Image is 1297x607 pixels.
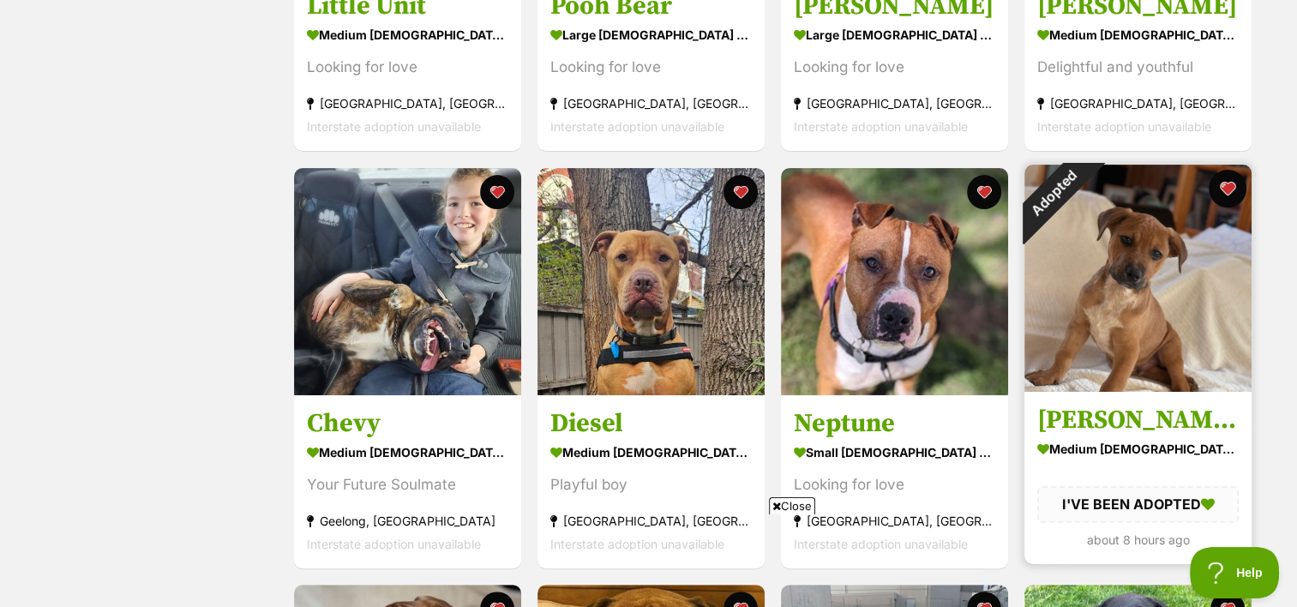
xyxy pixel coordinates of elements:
[537,394,765,568] a: Diesel medium [DEMOGRAPHIC_DATA] Dog Playful boy [GEOGRAPHIC_DATA], [GEOGRAPHIC_DATA] Interstate ...
[537,168,765,395] img: Diesel
[794,93,995,116] div: [GEOGRAPHIC_DATA], [GEOGRAPHIC_DATA]
[480,175,514,209] button: favourite
[1037,57,1239,80] div: Delightful and youthful
[307,473,508,496] div: Your Future Soulmate
[781,394,1008,568] a: Neptune small [DEMOGRAPHIC_DATA] Dog Looking for love [GEOGRAPHIC_DATA], [GEOGRAPHIC_DATA] Inters...
[550,93,752,116] div: [GEOGRAPHIC_DATA], [GEOGRAPHIC_DATA]
[307,93,508,116] div: [GEOGRAPHIC_DATA], [GEOGRAPHIC_DATA]
[781,168,1008,395] img: Neptune
[294,394,521,568] a: Chevy medium [DEMOGRAPHIC_DATA] Dog Your Future Soulmate Geelong, [GEOGRAPHIC_DATA] Interstate ad...
[1209,170,1246,207] button: favourite
[1037,93,1239,116] div: [GEOGRAPHIC_DATA], [GEOGRAPHIC_DATA]
[550,440,752,465] div: medium [DEMOGRAPHIC_DATA] Dog
[769,497,815,514] span: Close
[724,175,758,209] button: favourite
[1037,486,1239,522] div: I'VE BEEN ADOPTED
[794,57,995,80] div: Looking for love
[794,407,995,440] h3: Neptune
[794,473,995,496] div: Looking for love
[794,23,995,48] div: large [DEMOGRAPHIC_DATA] Dog
[794,120,968,135] span: Interstate adoption unavailable
[1024,391,1252,563] a: [PERSON_NAME] (66695) medium [DEMOGRAPHIC_DATA] Dog I'VE BEEN ADOPTED about 8 hours ago favourite
[233,521,1065,598] iframe: Advertisement
[550,120,724,135] span: Interstate adoption unavailable
[1037,404,1239,436] h3: [PERSON_NAME] (66695)
[307,120,481,135] span: Interstate adoption unavailable
[307,440,508,465] div: medium [DEMOGRAPHIC_DATA] Dog
[550,407,752,440] h3: Diesel
[307,407,508,440] h3: Chevy
[307,509,508,532] div: Geelong, [GEOGRAPHIC_DATA]
[1037,527,1239,550] div: about 8 hours ago
[1037,436,1239,461] div: medium [DEMOGRAPHIC_DATA] Dog
[550,23,752,48] div: large [DEMOGRAPHIC_DATA] Dog
[550,509,752,532] div: [GEOGRAPHIC_DATA], [GEOGRAPHIC_DATA]
[1037,23,1239,48] div: medium [DEMOGRAPHIC_DATA] Dog
[967,175,1001,209] button: favourite
[794,509,995,532] div: [GEOGRAPHIC_DATA], [GEOGRAPHIC_DATA]
[550,473,752,496] div: Playful boy
[1037,120,1211,135] span: Interstate adoption unavailable
[294,168,521,395] img: Chevy
[550,57,752,80] div: Looking for love
[307,57,508,80] div: Looking for love
[1001,142,1103,244] div: Adopted
[1024,378,1252,395] a: Adopted
[307,23,508,48] div: medium [DEMOGRAPHIC_DATA] Dog
[1024,165,1252,392] img: Ollie (66695)
[794,440,995,465] div: small [DEMOGRAPHIC_DATA] Dog
[1190,547,1280,598] iframe: Help Scout Beacon - Open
